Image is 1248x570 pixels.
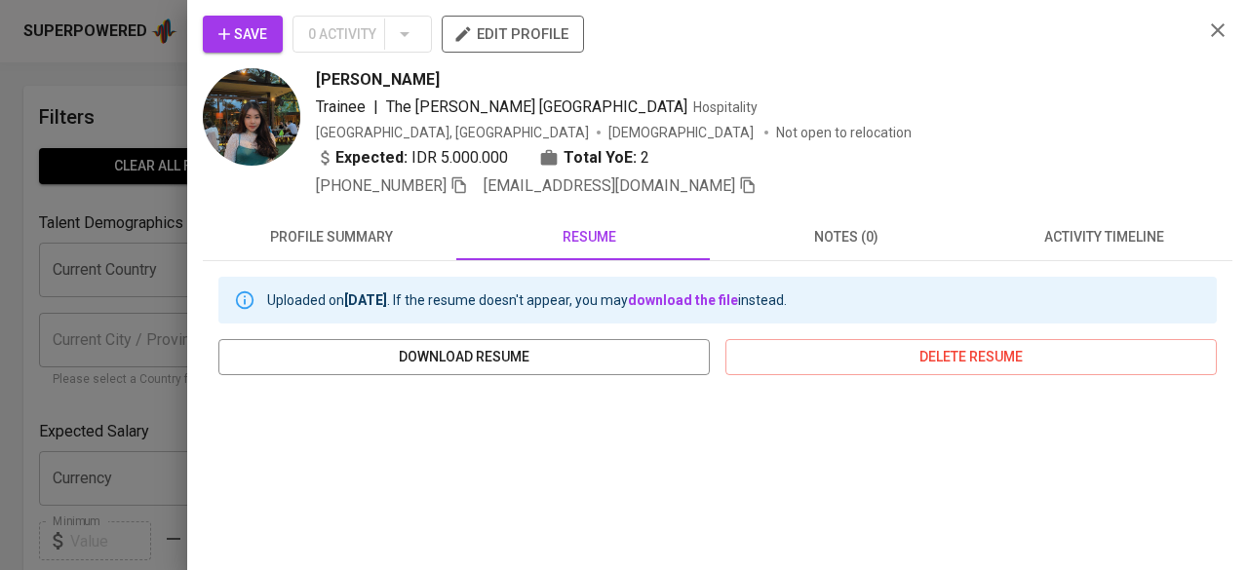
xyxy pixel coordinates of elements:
[218,339,710,375] button: download resume
[203,68,300,166] img: 2c0b5cbfc1a534a0e0f686c4466d5294.jpeg
[628,292,738,308] a: download the file
[608,123,757,142] span: [DEMOGRAPHIC_DATA]
[472,225,706,249] span: resume
[442,25,584,41] a: edit profile
[741,345,1201,369] span: delete resume
[776,123,912,142] p: Not open to relocation
[484,176,735,195] span: [EMAIL_ADDRESS][DOMAIN_NAME]
[725,339,1217,375] button: delete resume
[457,21,568,47] span: edit profile
[218,22,267,47] span: Save
[987,225,1221,249] span: activity timeline
[729,225,963,249] span: notes (0)
[316,123,589,142] div: [GEOGRAPHIC_DATA], [GEOGRAPHIC_DATA]
[386,97,687,116] span: The [PERSON_NAME] [GEOGRAPHIC_DATA]
[564,146,637,170] b: Total YoE:
[693,99,758,115] span: Hospitality
[641,146,649,170] span: 2
[316,97,366,116] span: Trainee
[373,95,378,119] span: |
[234,345,694,369] span: download resume
[335,146,408,170] b: Expected:
[316,176,447,195] span: [PHONE_NUMBER]
[442,16,584,53] button: edit profile
[316,146,508,170] div: IDR 5.000.000
[344,292,387,308] b: [DATE]
[203,16,283,53] button: Save
[214,225,448,249] span: profile summary
[267,283,787,318] div: Uploaded on . If the resume doesn't appear, you may instead.
[316,68,440,92] span: [PERSON_NAME]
